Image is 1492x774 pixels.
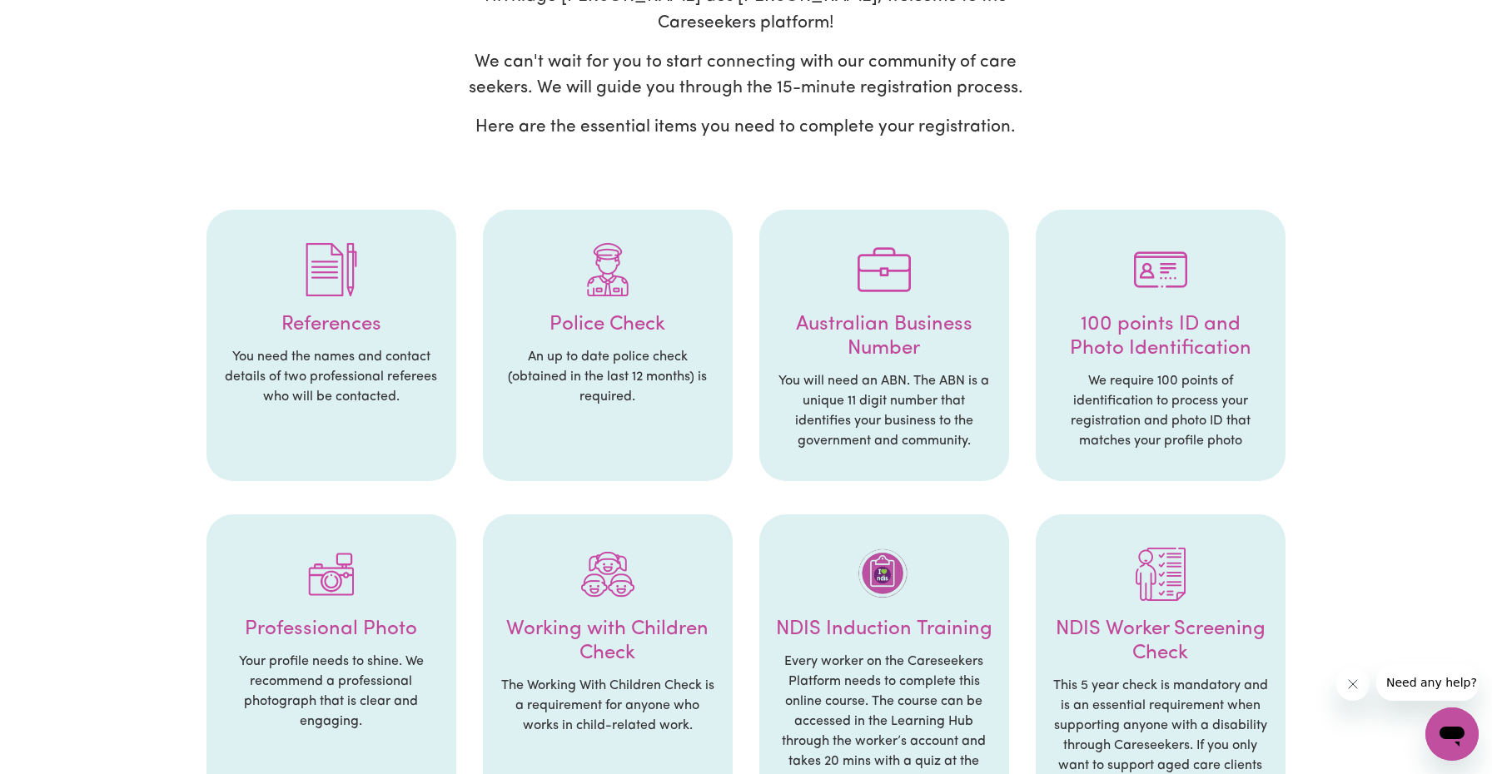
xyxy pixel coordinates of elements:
h4: Working with Children Check [500,618,716,666]
h4: Professional Photo [223,618,440,642]
h4: Australian Business Number [776,313,992,361]
p: You will need an ABN. The ABN is a unique 11 digit number that identifies your business to the go... [776,371,992,451]
iframe: Button to launch messaging window [1425,707,1479,761]
iframe: Close message [1336,667,1370,701]
iframe: Message from company [1376,664,1479,701]
p: We can't wait for you to start connecting with our community of care seekers. We will guide you t... [445,49,1047,101]
p: Here are the essential items you need to complete your registration. [445,114,1047,140]
h4: References [223,313,440,337]
h4: 100 points ID and Photo Identification [1052,313,1269,361]
h4: NDIS Worker Screening Check [1052,618,1269,666]
p: Your profile needs to shine. We recommend a professional photograph that is clear and engaging. [223,652,440,732]
p: An up to date police check (obtained in the last 12 months) is required. [500,347,716,407]
h4: Police Check [500,313,716,337]
p: You need the names and contact details of two professional referees who will be contacted. [223,347,440,407]
h4: NDIS Induction Training [776,618,992,642]
p: The Working With Children Check is a requirement for anyone who works in child-related work. [500,676,716,736]
p: We require 100 points of identification to process your registration and photo ID that matches yo... [1052,371,1269,451]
